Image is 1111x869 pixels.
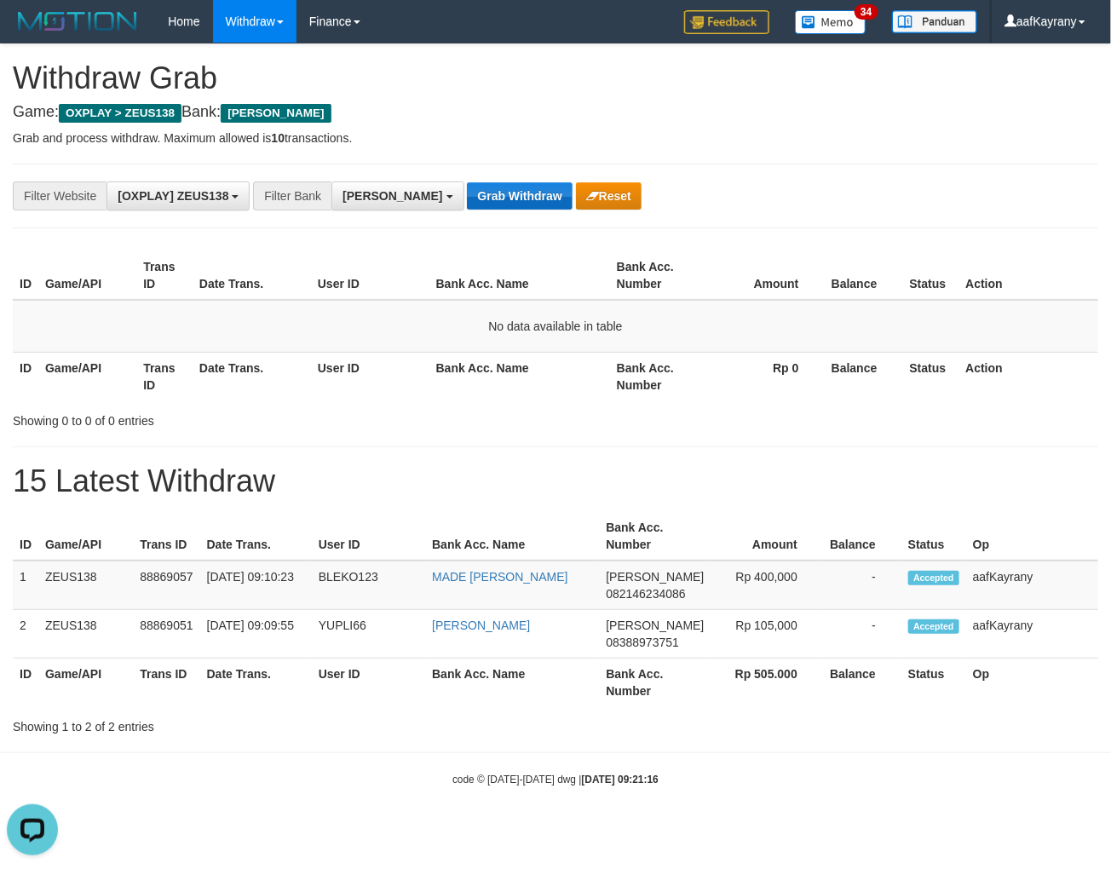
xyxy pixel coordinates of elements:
[823,659,901,707] th: Balance
[13,300,1098,353] td: No data available in table
[606,636,679,649] span: Copy 08388973751 to clipboard
[711,610,823,659] td: Rp 105,000
[13,711,450,735] div: Showing 1 to 2 of 2 entries
[38,512,133,561] th: Game/API
[59,104,181,123] span: OXPLAY > ZEUS138
[133,610,199,659] td: 88869051
[599,512,711,561] th: Bank Acc. Number
[133,561,199,610] td: 88869057
[38,610,133,659] td: ZEUS138
[610,352,708,400] th: Bank Acc. Number
[38,251,136,300] th: Game/API
[312,610,425,659] td: YUPLI66
[966,561,1098,610] td: aafKayrany
[823,610,901,659] td: -
[133,512,199,561] th: Trans ID
[136,352,193,400] th: Trans ID
[966,659,1098,707] th: Op
[253,181,331,210] div: Filter Bank
[425,512,599,561] th: Bank Acc. Name
[200,561,312,610] td: [DATE] 09:10:23
[823,512,901,561] th: Balance
[901,659,966,707] th: Status
[606,619,704,632] span: [PERSON_NAME]
[711,512,823,561] th: Amount
[312,512,425,561] th: User ID
[711,659,823,707] th: Rp 505.000
[825,352,903,400] th: Balance
[331,181,463,210] button: [PERSON_NAME]
[13,406,450,429] div: Showing 0 to 0 of 0 entries
[908,619,959,634] span: Accepted
[966,512,1098,561] th: Op
[106,181,250,210] button: [OXPLAY] ZEUS138
[221,104,331,123] span: [PERSON_NAME]
[312,561,425,610] td: BLEKO123
[966,610,1098,659] td: aafKayrany
[193,352,311,400] th: Date Trans.
[343,189,442,203] span: [PERSON_NAME]
[908,571,959,585] span: Accepted
[429,352,610,400] th: Bank Acc. Name
[892,10,977,33] img: panduan.png
[200,512,312,561] th: Date Trans.
[825,251,903,300] th: Balance
[582,774,659,786] strong: [DATE] 09:21:16
[13,464,1098,498] h1: 15 Latest Withdraw
[610,251,708,300] th: Bank Acc. Number
[312,659,425,707] th: User ID
[429,251,610,300] th: Bank Acc. Name
[13,61,1098,95] h1: Withdraw Grab
[684,10,769,34] img: Feedback.jpg
[606,587,685,601] span: Copy 082146234086 to clipboard
[13,9,142,34] img: MOTION_logo.png
[38,659,133,707] th: Game/API
[136,251,193,300] th: Trans ID
[7,7,58,58] button: Open LiveChat chat widget
[38,561,133,610] td: ZEUS138
[13,352,38,400] th: ID
[432,619,530,632] a: [PERSON_NAME]
[795,10,866,34] img: Button%20Memo.svg
[708,352,825,400] th: Rp 0
[38,352,136,400] th: Game/API
[432,570,567,584] a: MADE [PERSON_NAME]
[855,4,878,20] span: 34
[958,352,1098,400] th: Action
[958,251,1098,300] th: Action
[467,182,572,210] button: Grab Withdraw
[823,561,901,610] td: -
[13,104,1098,121] h4: Game: Bank:
[576,182,642,210] button: Reset
[903,251,959,300] th: Status
[599,659,711,707] th: Bank Acc. Number
[425,659,599,707] th: Bank Acc. Name
[13,512,38,561] th: ID
[711,561,823,610] td: Rp 400,000
[708,251,825,300] th: Amount
[133,659,199,707] th: Trans ID
[903,352,959,400] th: Status
[193,251,311,300] th: Date Trans.
[13,561,38,610] td: 1
[901,512,966,561] th: Status
[13,129,1098,147] p: Grab and process withdraw. Maximum allowed is transactions.
[606,570,704,584] span: [PERSON_NAME]
[118,189,228,203] span: [OXPLAY] ZEUS138
[311,352,429,400] th: User ID
[13,659,38,707] th: ID
[452,774,659,786] small: code © [DATE]-[DATE] dwg |
[311,251,429,300] th: User ID
[13,610,38,659] td: 2
[271,131,285,145] strong: 10
[13,251,38,300] th: ID
[13,181,106,210] div: Filter Website
[200,659,312,707] th: Date Trans.
[200,610,312,659] td: [DATE] 09:09:55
